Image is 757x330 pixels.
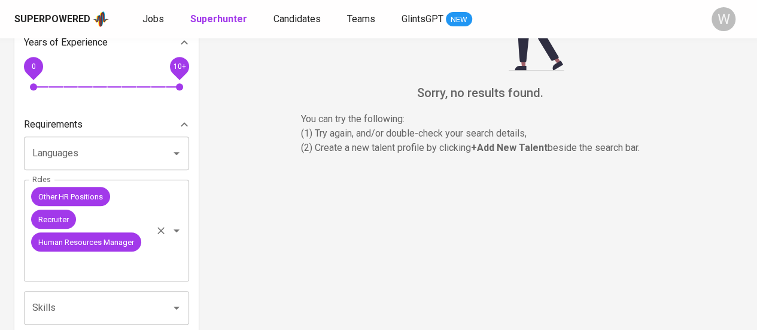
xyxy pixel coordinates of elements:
[168,222,185,239] button: Open
[190,13,247,25] b: Superhunter
[24,31,189,55] div: Years of Experience
[31,62,35,71] span: 0
[24,35,108,50] p: Years of Experience
[24,113,189,137] div: Requirements
[24,117,83,132] p: Requirements
[712,7,735,31] div: W
[14,10,109,28] a: Superpoweredapp logo
[402,13,443,25] span: GlintsGPT
[31,210,76,229] div: Recruiter
[273,13,321,25] span: Candidates
[153,222,169,239] button: Clear
[14,13,90,26] div: Superpowered
[471,142,548,153] b: + Add New Talent
[31,232,141,252] div: Human Resources Manager
[347,13,375,25] span: Teams
[301,126,660,141] p: (1) Try again, and/or double-check your search details,
[31,214,76,225] span: Recruiter
[168,145,185,162] button: Open
[31,187,110,206] div: Other HR Positions
[142,12,166,27] a: Jobs
[446,14,472,26] span: NEW
[142,13,164,25] span: Jobs
[301,112,660,126] p: You can try the following :
[218,83,743,102] h6: Sorry, no results found.
[173,62,186,71] span: 10+
[168,299,185,316] button: Open
[347,12,378,27] a: Teams
[31,237,141,248] span: Human Resources Manager
[31,191,110,202] span: Other HR Positions
[273,12,323,27] a: Candidates
[93,10,109,28] img: app logo
[190,12,250,27] a: Superhunter
[402,12,472,27] a: GlintsGPT NEW
[301,141,660,155] p: (2) Create a new talent profile by clicking beside the search bar.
